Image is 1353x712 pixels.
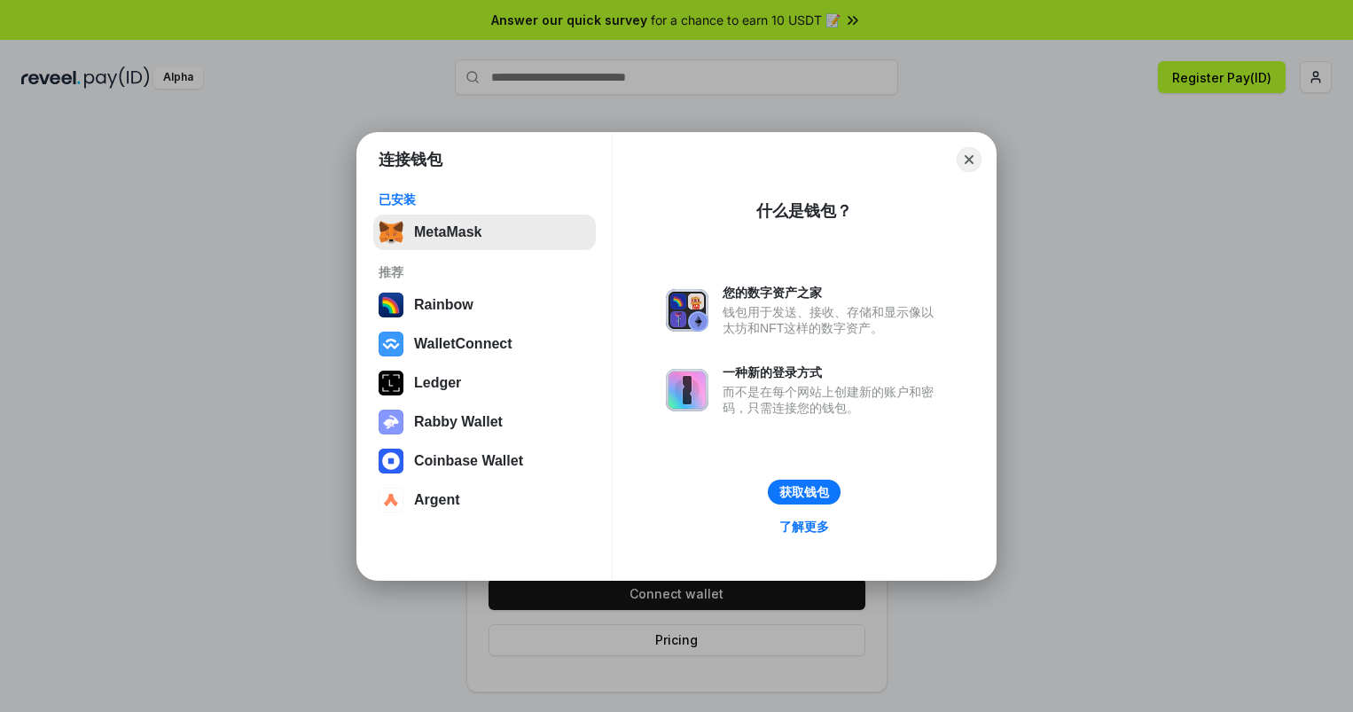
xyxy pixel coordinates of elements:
div: Rabby Wallet [414,414,503,430]
button: 获取钱包 [768,480,841,505]
div: Rainbow [414,297,473,313]
a: 了解更多 [769,515,840,538]
button: Rabby Wallet [373,404,596,440]
button: MetaMask [373,215,596,250]
img: svg+xml,%3Csvg%20xmlns%3D%22http%3A%2F%2Fwww.w3.org%2F2000%2Fsvg%22%20fill%3D%22none%22%20viewBox... [379,410,403,434]
img: svg+xml,%3Csvg%20width%3D%2228%22%20height%3D%2228%22%20viewBox%3D%220%200%2028%2028%22%20fill%3D... [379,488,403,512]
img: svg+xml,%3Csvg%20width%3D%22120%22%20height%3D%22120%22%20viewBox%3D%220%200%20120%20120%22%20fil... [379,293,403,317]
div: 一种新的登录方式 [723,364,942,380]
button: Close [957,147,982,172]
button: Rainbow [373,287,596,323]
div: 您的数字资产之家 [723,285,942,301]
img: svg+xml,%3Csvg%20width%3D%2228%22%20height%3D%2228%22%20viewBox%3D%220%200%2028%2028%22%20fill%3D... [379,449,403,473]
img: svg+xml,%3Csvg%20fill%3D%22none%22%20height%3D%2233%22%20viewBox%3D%220%200%2035%2033%22%20width%... [379,220,403,245]
div: Argent [414,492,460,508]
img: svg+xml,%3Csvg%20xmlns%3D%22http%3A%2F%2Fwww.w3.org%2F2000%2Fsvg%22%20fill%3D%22none%22%20viewBox... [666,369,708,411]
img: svg+xml,%3Csvg%20xmlns%3D%22http%3A%2F%2Fwww.w3.org%2F2000%2Fsvg%22%20width%3D%2228%22%20height%3... [379,371,403,395]
button: Argent [373,482,596,518]
div: MetaMask [414,224,481,240]
button: WalletConnect [373,326,596,362]
div: 而不是在每个网站上创建新的账户和密码，只需连接您的钱包。 [723,384,942,416]
div: Coinbase Wallet [414,453,523,469]
button: Ledger [373,365,596,401]
img: svg+xml,%3Csvg%20width%3D%2228%22%20height%3D%2228%22%20viewBox%3D%220%200%2028%2028%22%20fill%3D... [379,332,403,356]
div: 获取钱包 [779,484,829,500]
div: 了解更多 [779,519,829,535]
div: 已安装 [379,192,590,207]
div: 推荐 [379,264,590,280]
div: 什么是钱包？ [756,200,852,222]
img: svg+xml,%3Csvg%20xmlns%3D%22http%3A%2F%2Fwww.w3.org%2F2000%2Fsvg%22%20fill%3D%22none%22%20viewBox... [666,289,708,332]
div: Ledger [414,375,461,391]
div: 钱包用于发送、接收、存储和显示像以太坊和NFT这样的数字资产。 [723,304,942,336]
div: WalletConnect [414,336,512,352]
button: Coinbase Wallet [373,443,596,479]
h1: 连接钱包 [379,149,442,170]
